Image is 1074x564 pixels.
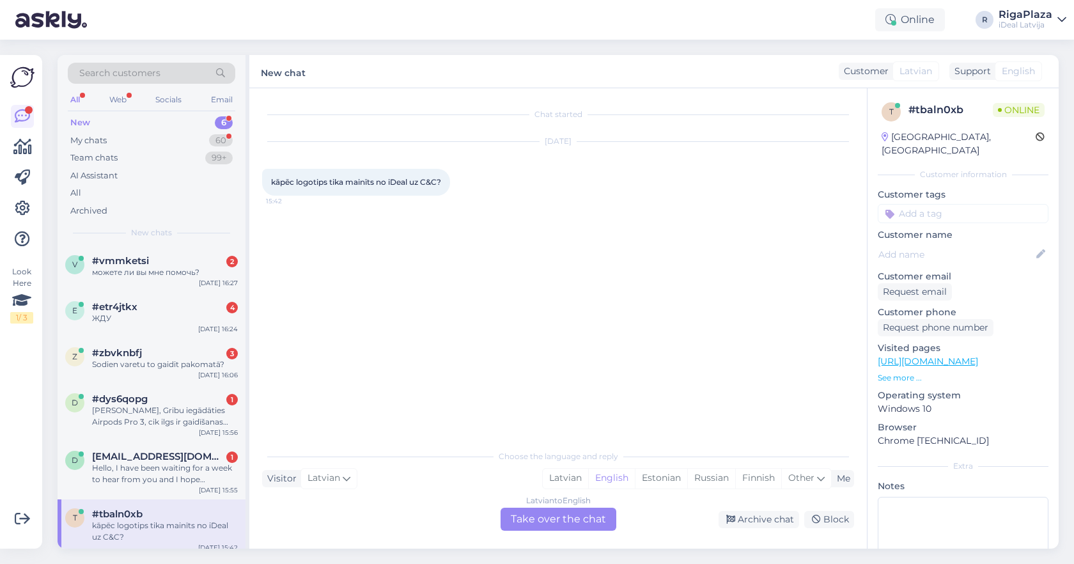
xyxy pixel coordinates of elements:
[262,451,854,462] div: Choose the language and reply
[92,255,149,267] span: #vmmketsi
[878,319,993,336] div: Request phone number
[72,260,77,269] span: v
[878,306,1048,319] p: Customer phone
[635,469,687,488] div: Estonian
[226,451,238,463] div: 1
[199,278,238,288] div: [DATE] 16:27
[70,169,118,182] div: AI Assistant
[199,428,238,437] div: [DATE] 15:56
[153,91,184,108] div: Socials
[70,205,107,217] div: Archived
[262,136,854,147] div: [DATE]
[92,267,238,278] div: можете ли вы мне помочь?
[262,109,854,120] div: Chat started
[131,227,172,239] span: New chats
[735,469,781,488] div: Finnish
[875,8,945,31] div: Online
[878,188,1048,201] p: Customer tags
[878,356,978,367] a: [URL][DOMAIN_NAME]
[878,460,1048,472] div: Extra
[832,472,850,485] div: Me
[226,256,238,267] div: 2
[878,341,1048,355] p: Visited pages
[878,372,1048,384] p: See more ...
[107,91,129,108] div: Web
[262,472,297,485] div: Visitor
[92,359,238,370] div: Sodien varetu to gaidit pakomatā?
[73,513,77,522] span: t
[976,11,993,29] div: R
[68,91,82,108] div: All
[92,520,238,543] div: kāpēc logotips tika mainīts no iDeal uz C&C?
[899,65,932,78] span: Latvian
[501,508,616,531] div: Take over the chat
[999,10,1052,20] div: RigaPlaza
[878,270,1048,283] p: Customer email
[209,134,233,147] div: 60
[839,65,889,78] div: Customer
[92,405,238,428] div: [PERSON_NAME], Gribu iegādāties Airpods Pro 3, cik ilgs ir gaidīšanas laiks?
[999,20,1052,30] div: iDeal Latvija
[199,485,238,495] div: [DATE] 15:55
[543,469,588,488] div: Latvian
[72,352,77,361] span: z
[687,469,735,488] div: Russian
[10,65,35,90] img: Askly Logo
[1002,65,1035,78] span: English
[878,247,1034,262] input: Add name
[10,312,33,324] div: 1 / 3
[878,169,1048,180] div: Customer information
[526,495,591,506] div: Latvian to English
[878,389,1048,402] p: Operating system
[198,543,238,552] div: [DATE] 15:42
[889,107,894,116] span: t
[79,67,160,80] span: Search customers
[878,204,1048,223] input: Add a tag
[70,152,118,164] div: Team chats
[70,116,90,129] div: New
[92,508,143,520] span: #tbaln0xb
[72,455,78,465] span: d
[72,306,77,315] span: e
[92,301,137,313] span: #etr4jtkx
[198,370,238,380] div: [DATE] 16:06
[10,266,33,324] div: Look Here
[878,434,1048,448] p: Chrome [TECHNICAL_ID]
[92,451,225,462] span: derdacavusculu@gmail.com
[878,283,952,301] div: Request email
[226,394,238,405] div: 1
[878,228,1048,242] p: Customer name
[999,10,1066,30] a: RigaPlazaiDeal Latvija
[72,398,78,407] span: d
[878,421,1048,434] p: Browser
[92,393,148,405] span: #dys6qopg
[92,313,238,324] div: ЖДУ
[205,152,233,164] div: 99+
[92,462,238,485] div: Hello, I have been waiting for a week to hear from you and I hope everything is okay. Could you p...
[993,103,1045,117] span: Online
[198,324,238,334] div: [DATE] 16:24
[878,402,1048,416] p: Windows 10
[215,116,233,129] div: 6
[788,472,814,483] span: Other
[307,471,340,485] span: Latvian
[908,102,993,118] div: # tbaln0xb
[588,469,635,488] div: English
[882,130,1036,157] div: [GEOGRAPHIC_DATA], [GEOGRAPHIC_DATA]
[70,187,81,200] div: All
[92,347,142,359] span: #zbvknbfj
[271,177,441,187] span: kāpēc logotips tika mainīts no iDeal uz C&C?
[266,196,314,206] span: 15:42
[949,65,991,78] div: Support
[226,302,238,313] div: 4
[804,511,854,528] div: Block
[70,134,107,147] div: My chats
[208,91,235,108] div: Email
[878,480,1048,493] p: Notes
[719,511,799,528] div: Archive chat
[226,348,238,359] div: 3
[261,63,306,80] label: New chat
